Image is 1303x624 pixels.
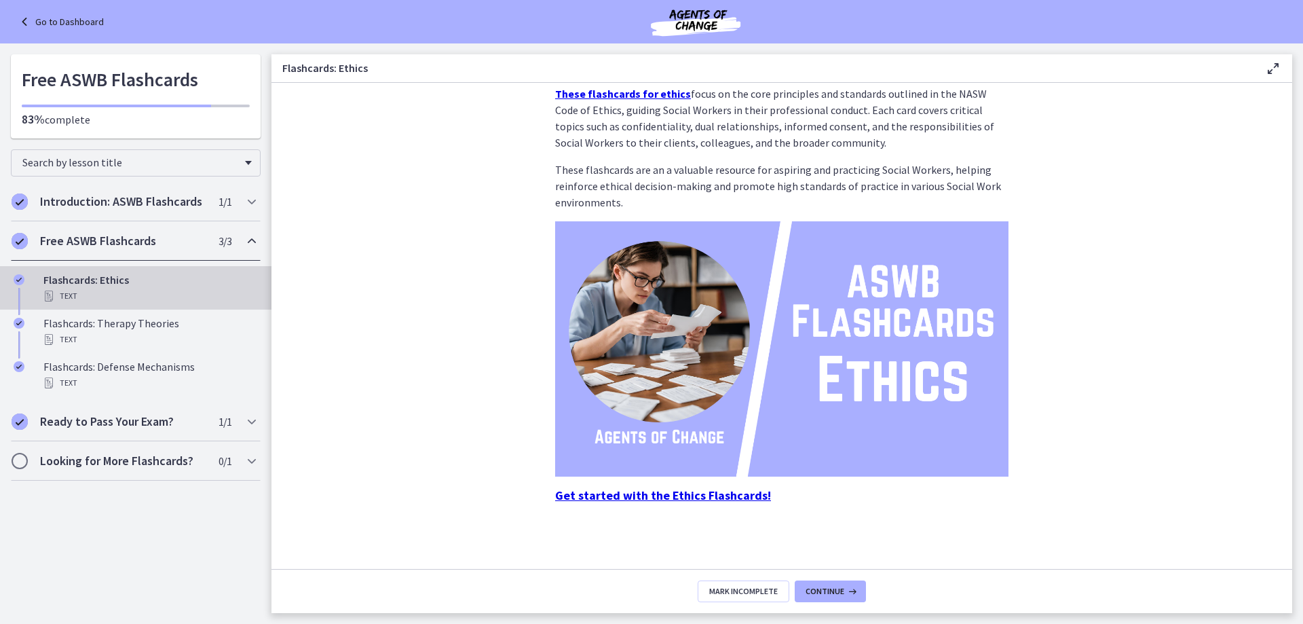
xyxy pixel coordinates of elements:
button: Continue [795,581,866,602]
h2: Introduction: ASWB Flashcards [40,194,206,210]
h2: Free ASWB Flashcards [40,233,206,249]
div: Flashcards: Therapy Theories [43,315,255,348]
span: Mark Incomplete [709,586,778,597]
img: Agents of Change [614,5,777,38]
div: Text [43,375,255,391]
span: 0 / 1 [219,453,231,469]
h2: Ready to Pass Your Exam? [40,414,206,430]
div: Flashcards: Defense Mechanisms [43,359,255,391]
i: Completed [12,233,28,249]
i: Completed [14,361,24,372]
div: Text [43,331,255,348]
button: Mark Incomplete [698,581,789,602]
i: Completed [12,194,28,210]
i: Completed [14,318,24,329]
div: Text [43,288,255,304]
span: 3 / 3 [219,233,231,249]
a: Get started with the Ethics Flashcards! [555,489,771,502]
a: These flashcards for ethics [555,87,691,100]
span: 1 / 1 [219,414,231,430]
p: These flashcards are an a valuable resource for aspiring and practicing Social Workers, helping r... [555,162,1008,210]
i: Completed [12,414,28,430]
span: Search by lesson title [22,155,238,169]
span: 83% [22,111,45,127]
i: Completed [14,274,24,285]
div: Flashcards: Ethics [43,272,255,304]
img: ASWB_Flashcards_Ethics.png [555,221,1008,477]
p: complete [22,111,250,128]
p: focus on the core principles and standards outlined in the NASW Code of Ethics, guiding Social Wo... [555,86,1008,151]
strong: Get started with the Ethics Flashcards! [555,488,771,503]
h1: Free ASWB Flashcards [22,65,250,94]
a: Go to Dashboard [16,14,104,30]
span: Continue [806,586,844,597]
span: 1 / 1 [219,194,231,210]
div: Search by lesson title [11,149,261,177]
h3: Flashcards: Ethics [282,60,1243,76]
h2: Looking for More Flashcards? [40,453,206,469]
